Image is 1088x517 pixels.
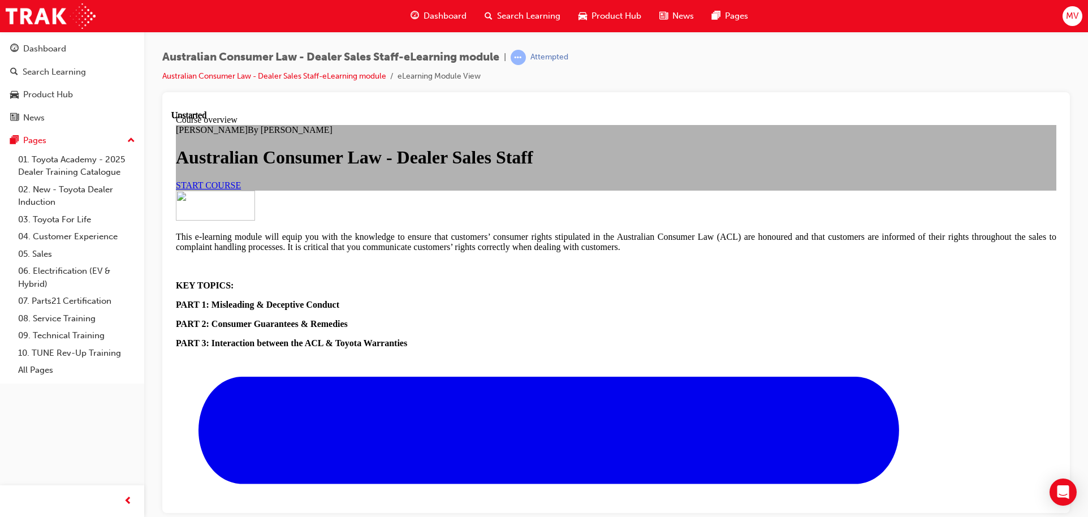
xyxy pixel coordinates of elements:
span: [PERSON_NAME] [5,15,76,24]
div: Search Learning [23,66,86,79]
li: eLearning Module View [398,70,481,83]
span: pages-icon [712,9,720,23]
span: Search Learning [497,10,560,23]
a: All Pages [14,361,140,379]
span: news-icon [10,113,19,123]
span: Pages [725,10,748,23]
span: News [672,10,694,23]
a: 10. TUNE Rev-Up Training [14,344,140,362]
span: guage-icon [411,9,419,23]
h1: Australian Consumer Law - Dealer Sales Staff [5,37,885,58]
button: Pages [5,130,140,151]
button: MV [1063,6,1082,26]
a: 02. New - Toyota Dealer Induction [14,181,140,211]
a: 07. Parts21 Certification [14,292,140,310]
strong: PART 3: Interaction between the ACL & Toyota Warranties [5,228,236,238]
span: By [PERSON_NAME] [76,15,161,24]
a: car-iconProduct Hub [569,5,650,28]
a: guage-iconDashboard [401,5,476,28]
a: news-iconNews [650,5,703,28]
img: Trak [6,3,96,29]
div: Dashboard [23,42,66,55]
span: Course overview [5,5,66,14]
strong: KEY TOPICS: [5,170,62,180]
span: search-icon [10,67,18,77]
a: search-iconSearch Learning [476,5,569,28]
div: Open Intercom Messenger [1050,479,1077,506]
span: MV [1066,10,1078,23]
span: car-icon [578,9,587,23]
div: Pages [23,134,46,147]
span: | [504,51,506,64]
a: 05. Sales [14,245,140,263]
a: 01. Toyota Academy - 2025 Dealer Training Catalogue [14,151,140,181]
a: START COURSE [5,70,70,80]
span: pages-icon [10,136,19,146]
span: news-icon [659,9,668,23]
strong: PART 2: Consumer Guarantees & Remedies [5,209,176,218]
button: DashboardSearch LearningProduct HubNews [5,36,140,130]
span: guage-icon [10,44,19,54]
p: This e-learning module will equip you with the knowledge to ensure that customers’ consumer right... [5,122,885,142]
span: learningRecordVerb_ATTEMPT-icon [511,50,526,65]
a: 06. Electrification (EV & Hybrid) [14,262,140,292]
a: 04. Customer Experience [14,228,140,245]
a: Dashboard [5,38,140,59]
a: 09. Technical Training [14,327,140,344]
span: car-icon [10,90,19,100]
div: Attempted [530,52,568,63]
a: 03. Toyota For Life [14,211,140,229]
a: pages-iconPages [703,5,757,28]
strong: PART 1: Misleading & Deceptive Conduct [5,189,168,199]
span: search-icon [485,9,493,23]
div: Product Hub [23,88,73,101]
a: 08. Service Training [14,310,140,328]
span: Dashboard [424,10,467,23]
a: Product Hub [5,84,140,105]
a: Australian Consumer Law - Dealer Sales Staff-eLearning module [162,71,386,81]
span: up-icon [127,133,135,148]
a: Search Learning [5,62,140,83]
span: Product Hub [592,10,641,23]
a: News [5,107,140,128]
span: prev-icon [124,494,133,509]
div: News [23,111,45,124]
span: Australian Consumer Law - Dealer Sales Staff-eLearning module [162,51,499,64]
